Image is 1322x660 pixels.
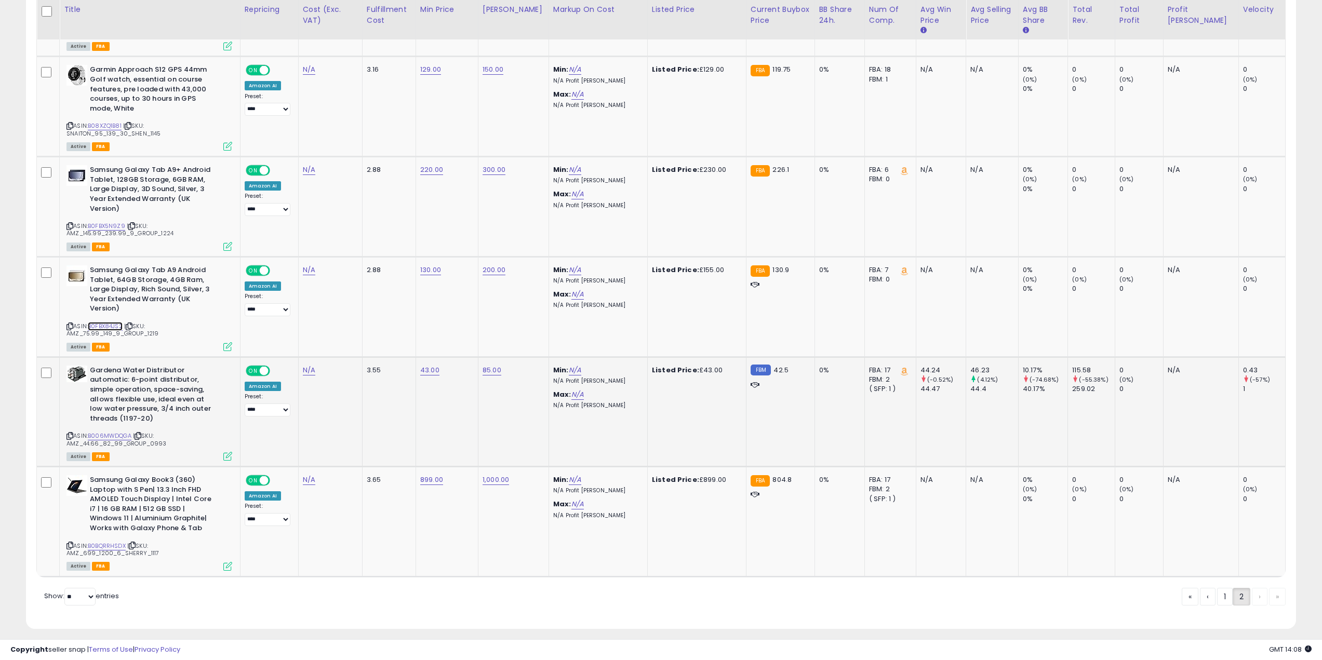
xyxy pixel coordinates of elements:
[247,366,260,375] span: ON
[1189,591,1192,602] span: «
[652,65,738,74] div: £129.00
[90,165,216,216] b: Samsung Galaxy Tab A9+ Android Tablet, 128GB Storage, 6GB RAM, Large Display, 3D Sound, Silver, 3...
[553,102,639,109] p: N/A Profit [PERSON_NAME]
[1243,4,1281,15] div: Velocity
[1243,165,1285,174] div: 0
[245,393,290,416] div: Preset:
[92,343,110,352] span: FBA
[1072,384,1115,394] div: 259.02
[553,89,571,99] b: Max:
[1168,265,1231,275] div: N/A
[1168,4,1234,26] div: Profit [PERSON_NAME]
[1119,475,1163,484] div: 0
[553,365,569,375] b: Min:
[483,4,544,15] div: [PERSON_NAME]
[483,365,501,375] a: 85.00
[1119,284,1163,293] div: 0
[66,65,232,150] div: ASIN:
[420,475,443,485] a: 899.00
[1023,175,1037,183] small: (0%)
[1072,84,1115,93] div: 0
[483,165,505,175] a: 300.00
[1250,375,1270,384] small: (-57%)
[90,366,216,426] b: Gardena Water Distributor automatic: 6-point distributor, simple operation, space-saving, allows ...
[66,243,90,251] span: All listings currently available for purchase on Amazon
[303,265,315,275] a: N/A
[303,165,315,175] a: N/A
[268,366,285,375] span: OFF
[66,265,87,286] img: 31FHTWkJz1L._SL40_.jpg
[1243,265,1285,275] div: 0
[1217,588,1233,605] a: 1
[1119,375,1134,384] small: (0%)
[1023,84,1067,93] div: 0%
[553,77,639,85] p: N/A Profit [PERSON_NAME]
[652,475,738,484] div: £899.00
[88,542,126,550] a: B0BQRRHSDX
[303,4,358,26] div: Cost (Exc. VAT)
[245,181,281,191] div: Amazon AI
[483,265,505,275] a: 200.00
[420,265,441,275] a: 130.00
[869,375,908,384] div: FBM: 2
[66,475,87,496] img: 31GZRboDHBL._SL40_.jpg
[92,243,110,251] span: FBA
[245,491,281,501] div: Amazon AI
[1119,65,1163,74] div: 0
[90,265,216,316] b: Samsung Galaxy Tab A9 Android Tablet, 64GB Storage, 4GB Ram, Large Display, Rich Sound, Silver, 3...
[420,4,474,15] div: Min Price
[1072,366,1115,375] div: 115.58
[268,476,285,485] span: OFF
[66,165,87,186] img: 31Z77mu+DWL._SL40_.jpg
[553,499,571,509] b: Max:
[1023,26,1029,35] small: Avg BB Share.
[66,322,158,338] span: | SKU: AMZ_75.99_149_9_GROUP_1219
[869,165,908,174] div: FBA: 6
[920,165,958,174] div: N/A
[483,475,509,485] a: 1,000.00
[1243,275,1258,284] small: (0%)
[303,475,315,485] a: N/A
[1168,65,1231,74] div: N/A
[66,142,90,151] span: All listings currently available for purchase on Amazon
[245,382,281,391] div: Amazon AI
[66,475,232,569] div: ASIN:
[920,65,958,74] div: N/A
[920,265,958,275] div: N/A
[553,389,571,399] b: Max:
[1072,184,1115,194] div: 0
[569,365,581,375] a: N/A
[927,375,953,384] small: (-0.52%)
[1079,375,1108,384] small: (-55.38%)
[245,93,290,116] div: Preset:
[66,366,232,460] div: ASIN:
[869,475,908,484] div: FBA: 17
[1072,275,1087,284] small: (0%)
[751,265,770,277] small: FBA
[92,42,110,51] span: FBA
[66,265,232,350] div: ASIN:
[1243,366,1285,375] div: 0.43
[1243,284,1285,293] div: 0
[44,591,119,601] span: Show: entries
[1023,275,1037,284] small: (0%)
[819,265,857,275] div: 0%
[245,81,281,90] div: Amazon AI
[66,165,232,250] div: ASIN:
[1233,588,1250,605] a: 2
[869,494,908,504] div: ( SFP: 1 )
[1168,475,1231,484] div: N/A
[1023,366,1067,375] div: 10.17%
[135,644,180,654] a: Privacy Policy
[1119,366,1163,375] div: 0
[571,289,584,300] a: N/A
[66,432,166,447] span: | SKU: AMZ_44.66_82_99_GROUP_0993
[553,277,639,285] p: N/A Profit [PERSON_NAME]
[569,64,581,75] a: N/A
[571,189,584,199] a: N/A
[652,365,699,375] b: Listed Price:
[367,165,408,174] div: 2.88
[652,475,699,484] b: Listed Price:
[1119,184,1163,194] div: 0
[1243,84,1285,93] div: 0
